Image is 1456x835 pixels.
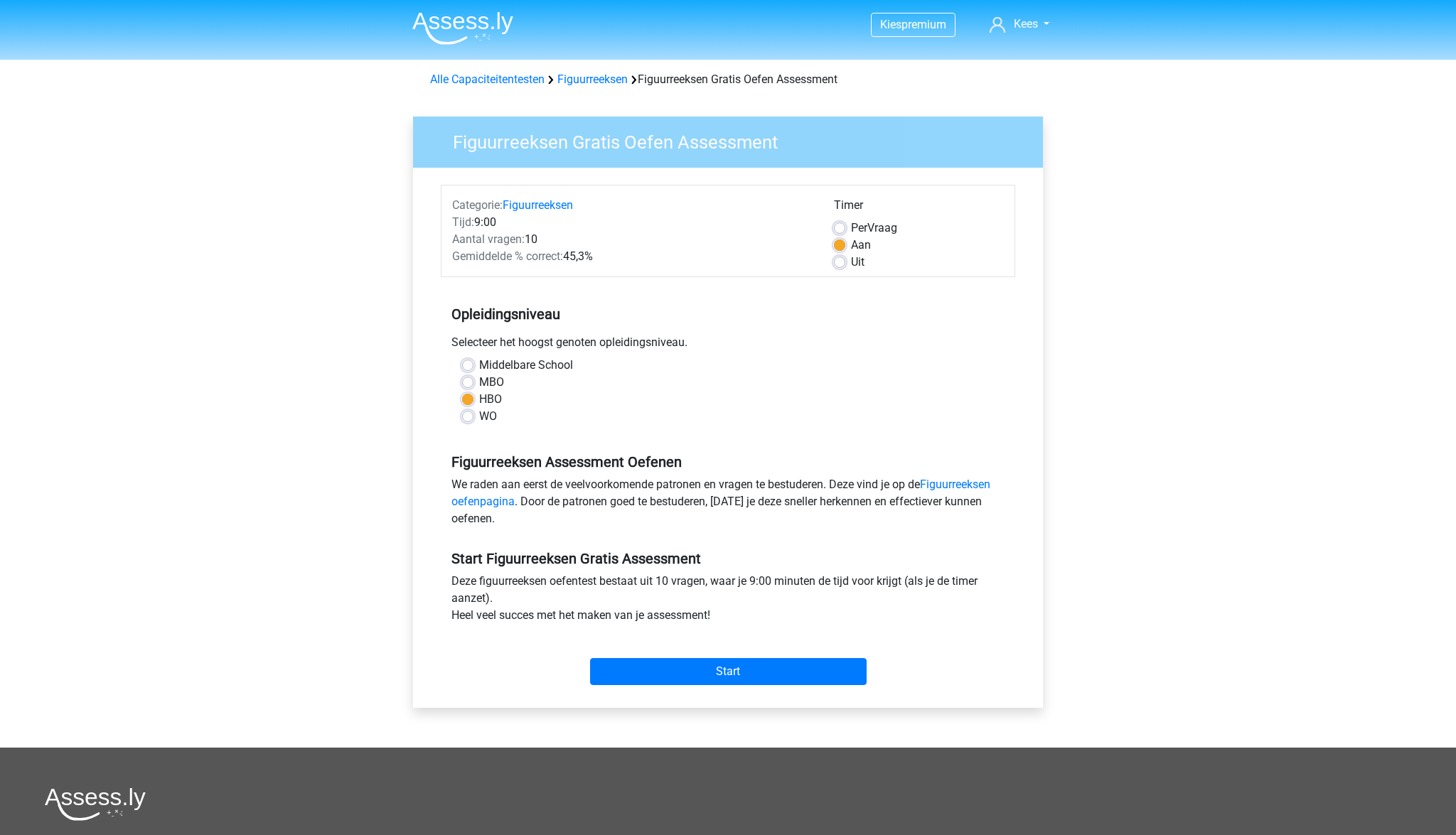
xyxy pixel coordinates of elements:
[479,391,502,408] label: HBO
[441,573,1015,630] div: Deze figuurreeksen oefentest bestaat uit 10 vragen, waar je 9:00 minuten de tijd voor krijgt (als...
[880,18,901,31] span: Kies
[851,220,897,237] label: Vraag
[479,408,497,425] label: WO
[451,453,1005,470] h5: Figuurreeksen Assessment Oefenen
[441,231,823,248] div: 10
[834,197,1004,220] div: Timer
[441,476,1015,533] div: We raden aan eerst de veelvoorkomende patronen en vragen te bestuderen. Deze vind je op de . Door...
[452,249,563,263] span: Gemiddelde % correct:
[851,237,871,254] label: Aan
[901,18,946,31] span: premium
[557,72,628,86] a: Figuurreeksen
[872,15,955,34] a: Kiespremium
[452,215,474,229] span: Tijd:
[424,71,1032,88] div: Figuurreeksen Gratis Oefen Assessment
[1014,17,1038,31] span: Kees
[479,357,573,374] label: Middelbare School
[851,254,864,271] label: Uit
[451,300,1005,328] h5: Opleidingsniveau
[441,248,823,265] div: 45,3%
[430,72,545,86] a: Alle Capaciteitentesten
[452,232,525,246] span: Aantal vragen:
[441,334,1015,357] div: Selecteer het hoogst genoten opleidingsniveau.
[984,16,1055,33] a: Kees
[503,198,573,212] a: Figuurreeksen
[45,787,146,821] img: Assessly logo
[451,550,1005,567] h5: Start Figuurreeksen Gratis Assessment
[590,658,867,685] input: Start
[436,126,1032,153] h3: Figuurreeksen Gratis Oefen Assessment
[479,374,504,391] label: MBO
[412,11,513,45] img: Assessly
[452,198,503,212] span: Categorie:
[441,214,823,231] div: 9:00
[851,221,867,235] span: Per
